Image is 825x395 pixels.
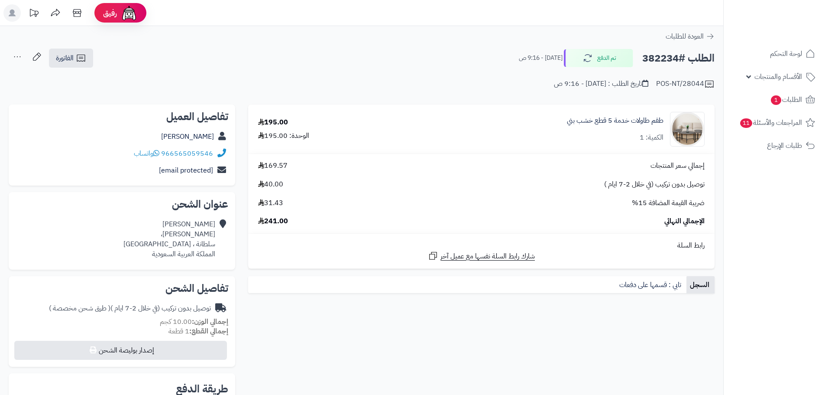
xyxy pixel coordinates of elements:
span: 40.00 [258,180,283,189]
span: شارك رابط السلة نفسها مع عميل آخر [440,251,535,261]
button: إصدار بوليصة الشحن [14,341,227,360]
div: الوحدة: 195.00 [258,131,309,141]
img: ai-face.png [120,4,138,22]
span: الطلبات [770,94,802,106]
a: العودة للطلبات [666,31,715,42]
a: طقم طاولات خدمة 5 قطع خشب بني [567,116,663,126]
span: 1 [771,95,781,105]
span: الإجمالي النهائي [664,216,705,226]
span: 241.00 [258,216,288,226]
span: رفيق [103,8,117,18]
span: الفاتورة [56,53,74,63]
div: 195.00 [258,118,288,127]
span: 169.57 [258,161,288,171]
span: لوحة التحكم [770,48,802,60]
div: تاريخ الطلب : [DATE] - 9:16 ص [554,79,648,89]
a: [email protected] [159,165,213,176]
small: 1 قطعة [168,326,228,336]
small: 10.00 كجم [160,317,228,327]
span: ( طرق شحن مخصصة ) [49,303,110,313]
span: ضريبة القيمة المضافة 15% [632,198,705,208]
a: طلبات الإرجاع [729,135,820,156]
span: توصيل بدون تركيب (في خلال 2-7 ايام ) [604,180,705,189]
span: الأقسام والمنتجات [754,71,802,83]
span: 11 [740,118,752,128]
a: الطلبات1 [729,89,820,110]
strong: إجمالي الوزن: [192,317,228,327]
button: تم الدفع [564,49,633,67]
a: المراجعات والأسئلة11 [729,112,820,133]
span: إجمالي سعر المنتجات [650,161,705,171]
h2: طريقة الدفع [176,384,228,394]
img: logo-2.png [766,23,817,41]
strong: إجمالي القطع: [189,326,228,336]
span: 31.43 [258,198,283,208]
h2: الطلب #382234 [642,49,715,67]
a: [PERSON_NAME] [161,131,214,142]
div: رابط السلة [252,241,711,251]
a: تابي : قسمها على دفعات [616,276,686,294]
a: تحديثات المنصة [23,4,45,24]
a: لوحة التحكم [729,43,820,64]
a: الفاتورة [49,49,93,68]
h2: تفاصيل الشحن [16,283,228,294]
h2: عنوان الشحن [16,199,228,209]
h2: تفاصيل العميل [16,111,228,122]
img: 1758107589-1-90x90.jpg [670,112,704,147]
a: السجل [686,276,715,294]
a: شارك رابط السلة نفسها مع عميل آخر [428,251,535,261]
div: POS-NT/28044 [656,79,715,89]
div: الكمية: 1 [640,133,663,143]
a: واتساب [134,148,159,159]
small: [DATE] - 9:16 ص [519,54,563,62]
div: توصيل بدون تركيب (في خلال 2-7 ايام ) [49,304,211,313]
div: [PERSON_NAME] [PERSON_NAME]، سلطانة ، [GEOGRAPHIC_DATA] المملكة العربية السعودية [123,219,215,259]
span: طلبات الإرجاع [767,140,802,152]
span: المراجعات والأسئلة [739,117,802,129]
a: 966565059546 [161,148,213,159]
span: العودة للطلبات [666,31,704,42]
